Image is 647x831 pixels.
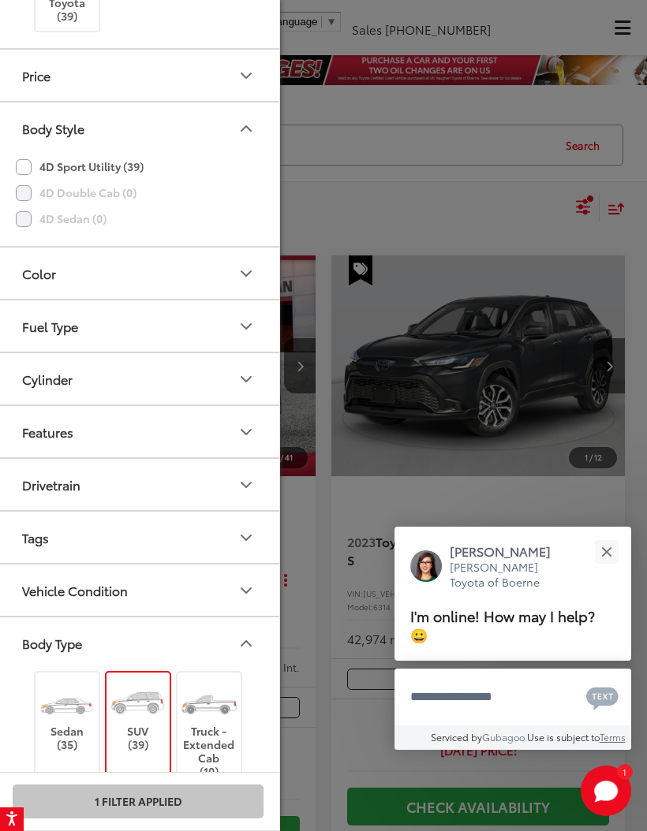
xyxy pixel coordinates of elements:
[527,730,600,743] span: Use is subject to
[22,635,82,650] div: Body Type
[178,680,241,777] label: Truck - Extended Cab (10)
[16,180,137,206] label: 4D Double Cab (0)
[237,475,256,494] div: Drivetrain
[600,730,626,743] a: Terms
[581,766,631,816] svg: Start Chat
[581,766,631,816] button: Toggle Chat Window
[450,560,567,591] p: [PERSON_NAME] Toyota of Boerne
[22,371,73,386] div: Cylinder
[589,535,623,568] button: Close
[395,527,631,750] div: Close[PERSON_NAME][PERSON_NAME] Toyota of BoerneI'm online! How may I help? 😀Type your messageCha...
[13,784,264,818] button: 1 Filter Applied
[237,370,256,389] div: Cylinder
[22,319,78,334] div: Fuel Type
[395,669,631,725] textarea: Type your message
[36,680,99,751] label: Sedan (35)
[237,634,256,653] div: Body Type
[22,477,80,492] div: Drivetrain
[450,542,567,560] p: [PERSON_NAME]
[237,528,256,547] div: Tags
[108,680,167,725] img: SUV
[22,530,49,545] div: Tags
[37,680,96,725] img: Sedan
[582,679,623,714] button: Chat with SMS
[237,581,256,600] div: Vehicle Condition
[16,154,144,180] label: 4D Sport Utility (39)
[22,266,56,281] div: Color
[237,264,256,283] div: Color
[237,423,256,442] div: Features
[237,317,256,336] div: Fuel Type
[482,730,527,743] a: Gubagoo.
[237,66,256,85] div: Price
[237,119,256,138] div: Body Style
[586,685,619,710] svg: Text
[623,768,626,775] span: 1
[107,680,170,751] label: SUV (39)
[22,424,73,439] div: Features
[22,68,50,83] div: Price
[410,605,595,645] span: I'm online! How may I help? 😀
[22,121,84,136] div: Body Style
[22,583,128,598] div: Vehicle Condition
[431,730,482,743] span: Serviced by
[16,206,107,232] label: 4D Sedan (0)
[179,680,238,725] img: Truck - Extended Cab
